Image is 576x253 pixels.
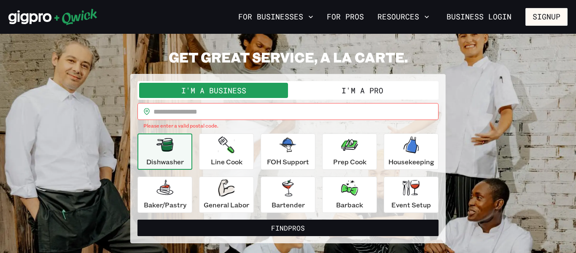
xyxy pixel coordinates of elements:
[391,200,431,210] p: Event Setup
[204,200,249,210] p: General Labor
[525,8,568,26] button: Signup
[211,157,242,167] p: Line Cook
[322,133,377,170] button: Prep Cook
[374,10,433,24] button: Resources
[139,83,288,98] button: I'm a Business
[137,177,192,213] button: Baker/Pastry
[137,220,439,237] button: FindPros
[146,157,184,167] p: Dishwasher
[322,177,377,213] button: Barback
[439,8,519,26] a: Business Login
[199,177,254,213] button: General Labor
[388,157,434,167] p: Housekeeping
[144,200,186,210] p: Baker/Pastry
[267,157,309,167] p: FOH Support
[199,133,254,170] button: Line Cook
[336,200,363,210] p: Barback
[333,157,366,167] p: Prep Cook
[288,83,437,98] button: I'm a Pro
[143,122,433,130] p: Please enter a valid postal code.
[137,133,192,170] button: Dishwasher
[130,49,446,65] h2: GET GREAT SERVICE, A LA CARTE.
[384,133,439,170] button: Housekeeping
[272,200,305,210] p: Bartender
[323,10,367,24] a: For Pros
[384,177,439,213] button: Event Setup
[261,133,315,170] button: FOH Support
[235,10,317,24] button: For Businesses
[261,177,315,213] button: Bartender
